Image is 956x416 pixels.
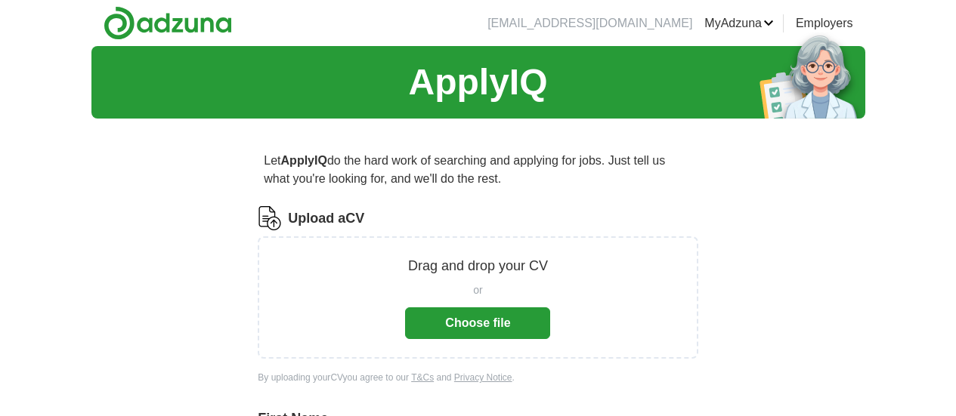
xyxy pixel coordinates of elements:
a: Employers [796,14,853,32]
strong: ApplyIQ [281,154,327,167]
a: MyAdzuna [704,14,774,32]
a: Privacy Notice [454,372,512,383]
img: Adzuna logo [104,6,232,40]
li: [EMAIL_ADDRESS][DOMAIN_NAME] [487,14,692,32]
h1: ApplyIQ [408,55,547,109]
label: Upload a CV [288,208,364,229]
a: T&Cs [411,372,434,383]
span: or [473,282,482,298]
img: CV Icon [258,206,282,230]
button: Choose file [405,307,550,339]
p: Drag and drop your CV [408,256,548,276]
div: By uploading your CV you agree to our and . [258,371,698,384]
p: Let do the hard work of searching and applying for jobs. Just tell us what you're looking for, an... [258,146,698,194]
